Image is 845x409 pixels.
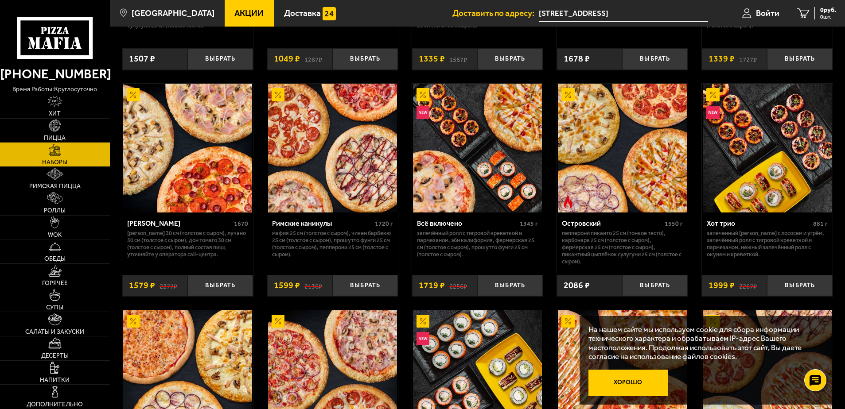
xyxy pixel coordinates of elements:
span: 1345 г [520,220,538,228]
img: Новинка [706,106,720,119]
span: 1670 [234,220,248,228]
span: Доставка [284,9,321,17]
img: Акционный [561,315,575,328]
span: Салаты и закуски [25,329,84,335]
span: 1599 ₽ [274,281,300,290]
img: Акционный [706,88,720,101]
p: Мафия 25 см (толстое с сыром), Чикен Барбекю 25 см (толстое с сыром), Прошутто Фунги 25 см (толст... [272,230,393,258]
button: Выбрать [477,48,543,70]
a: АкционныйХет Трик [122,84,253,212]
s: 2256 ₽ [449,281,467,290]
span: 1678 ₽ [564,54,590,63]
a: АкционныйНовинкаХот трио [702,84,833,212]
img: 15daf4d41897b9f0e9f617042186c801.svg [323,7,336,20]
img: Новинка [417,332,430,345]
img: Акционный [272,88,285,101]
span: 1719 ₽ [419,281,445,290]
img: Новинка [417,106,430,119]
span: Войти [756,9,779,17]
span: 0 шт. [820,14,836,19]
button: Выбрать [622,48,688,70]
p: Запеченный [PERSON_NAME] с лососем и угрём, Запечённый ролл с тигровой креветкой и пармезаном, Не... [707,230,828,258]
img: Акционный [127,88,140,101]
button: Выбрать [622,275,688,297]
span: Роллы [44,208,66,214]
img: Хот трио [703,84,832,212]
s: 1287 ₽ [304,54,322,63]
span: 1720 г [375,220,393,228]
span: 1339 ₽ [709,54,735,63]
span: Обеды [44,256,66,262]
div: Островский [562,219,662,228]
span: 1550 г [665,220,683,228]
div: Римские каникулы [272,219,373,228]
span: 0 руб. [820,7,836,13]
span: Акции [234,9,264,17]
span: Хит [49,111,61,117]
span: Горячее [42,280,68,286]
p: [PERSON_NAME] 30 см (толстое с сыром), Лучано 30 см (толстое с сыром), Дон Томаго 30 см (толстое ... [127,230,248,258]
s: 2267 ₽ [739,281,757,290]
img: Акционный [706,315,720,328]
button: Выбрать [477,275,543,297]
span: Супы [46,305,63,311]
span: Десерты [41,353,69,359]
button: Выбрать [332,275,398,297]
span: 881 г [813,220,828,228]
button: Выбрать [187,275,253,297]
button: Выбрать [767,275,833,297]
img: Акционный [417,315,430,328]
img: Акционный [127,315,140,328]
div: [PERSON_NAME] [127,219,232,228]
s: 1567 ₽ [449,54,467,63]
button: Выбрать [767,48,833,70]
s: 2136 ₽ [304,281,322,290]
img: Острое блюдо [561,195,575,208]
img: Римские каникулы [268,84,397,212]
s: 2277 ₽ [160,281,177,290]
button: Хорошо [588,370,668,396]
a: АкционныйРимские каникулы [267,84,398,212]
span: 2086 ₽ [564,281,590,290]
s: 1727 ₽ [739,54,757,63]
p: Запечённый ролл с тигровой креветкой и пармезаном, Эби Калифорния, Фермерская 25 см (толстое с сы... [417,230,538,258]
img: Островский [558,84,687,212]
span: Доставить по адресу: [452,9,539,17]
img: Акционный [561,88,575,101]
span: Санкт-Петербург, Чарушинская улица, 26к1 [539,5,708,22]
span: WOK [48,232,62,238]
span: Наборы [42,159,67,166]
img: Хет Трик [123,84,252,212]
button: Выбрать [332,48,398,70]
span: Напитки [40,377,70,383]
a: АкционныйОстрое блюдоОстровский [557,84,688,212]
p: На нашем сайте мы используем cookie для сбора информации технического характера и обрабатываем IP... [588,325,819,361]
img: Акционный [272,315,285,328]
p: Пепперони Пиканто 25 см (тонкое тесто), Карбонара 25 см (толстое с сыром), Фермерская 25 см (толс... [562,230,683,265]
div: Хот трио [707,219,811,228]
span: Римская пицца [29,183,81,189]
span: 1049 ₽ [274,54,300,63]
input: Ваш адрес доставки [539,5,708,22]
span: Дополнительно [27,401,83,408]
img: Всё включено [413,84,542,212]
span: 1507 ₽ [129,54,155,63]
span: 1335 ₽ [419,54,445,63]
span: 1579 ₽ [129,281,155,290]
img: Акционный [417,88,430,101]
div: Всё включено [417,219,518,228]
button: Выбрать [187,48,253,70]
a: АкционныйНовинкаВсё включено [412,84,543,212]
span: Пицца [44,135,66,141]
span: 1999 ₽ [709,281,735,290]
span: [GEOGRAPHIC_DATA] [132,9,214,17]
